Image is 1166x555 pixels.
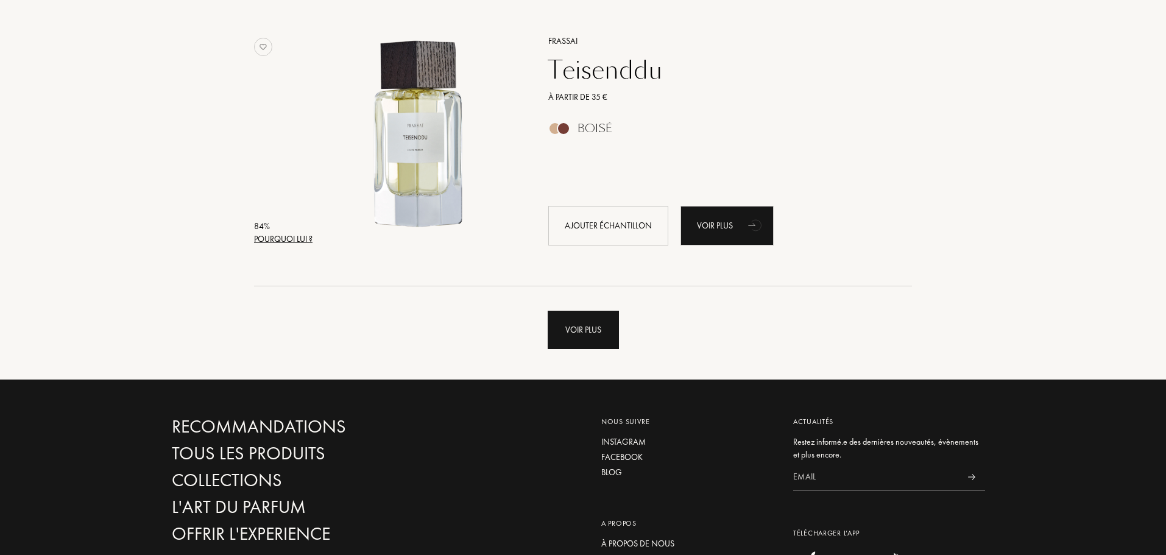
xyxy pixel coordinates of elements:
img: Teisenddu Frassai [317,33,520,236]
a: Tous les produits [172,443,434,464]
a: Collections [172,470,434,491]
div: 84 % [254,220,313,233]
a: Offrir l'experience [172,523,434,545]
div: Pourquoi lui ? [254,233,313,246]
div: Restez informé.e des dernières nouveautés, évènements et plus encore. [793,436,985,461]
a: Recommandations [172,416,434,437]
div: Télécharger L’app [793,528,985,539]
input: Email [793,464,958,491]
div: animation [744,213,768,237]
a: L'Art du Parfum [172,497,434,518]
a: Teisenddu [539,55,894,85]
img: no_like_p.png [254,38,272,56]
a: Blog [601,466,775,479]
a: À partir de 35 € [539,91,894,104]
a: Teisenddu Frassai [317,19,530,259]
div: A propos [601,518,775,529]
a: Facebook [601,451,775,464]
div: Voir plus [548,311,619,349]
div: Actualités [793,416,985,427]
div: Nous suivre [601,416,775,427]
a: Voir plusanimation [680,206,774,246]
div: Ajouter échantillon [548,206,668,246]
a: Instagram [601,436,775,448]
a: Frassai [539,35,894,48]
img: news_send.svg [967,474,975,480]
div: Boisé [578,122,612,135]
a: Boisé [539,125,894,138]
a: À propos de nous [601,537,775,550]
div: Voir plus [680,206,774,246]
